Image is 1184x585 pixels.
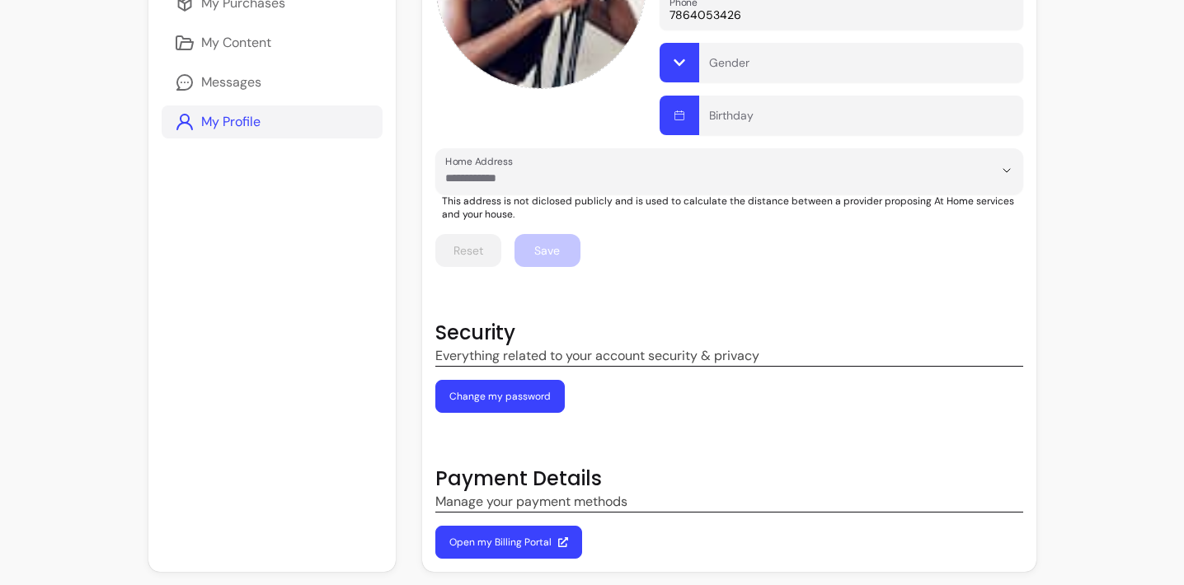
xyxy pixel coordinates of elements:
[435,492,1023,512] p: Manage your payment methods
[445,170,967,186] input: Home Address
[442,194,1023,221] p: This address is not diclosed publicly and is used to calculate the distance between a provider pr...
[162,105,383,138] a: My Profile
[435,346,1023,366] p: Everything related to your account security & privacy
[435,320,1023,346] h1: Security
[994,157,1020,184] button: Show suggestions
[201,112,261,132] p: My Profile
[435,526,582,559] a: Open my Billing Portal
[435,466,1023,492] h1: Payment Details
[709,59,1013,76] input: Gender
[445,154,518,168] label: Home Address
[435,380,565,413] button: Change my password
[709,112,1013,129] input: Birthday
[201,33,271,53] p: My Content
[670,7,1013,23] input: Phone
[162,66,383,99] a: Messages
[162,26,383,59] a: My Content
[201,73,261,92] p: Messages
